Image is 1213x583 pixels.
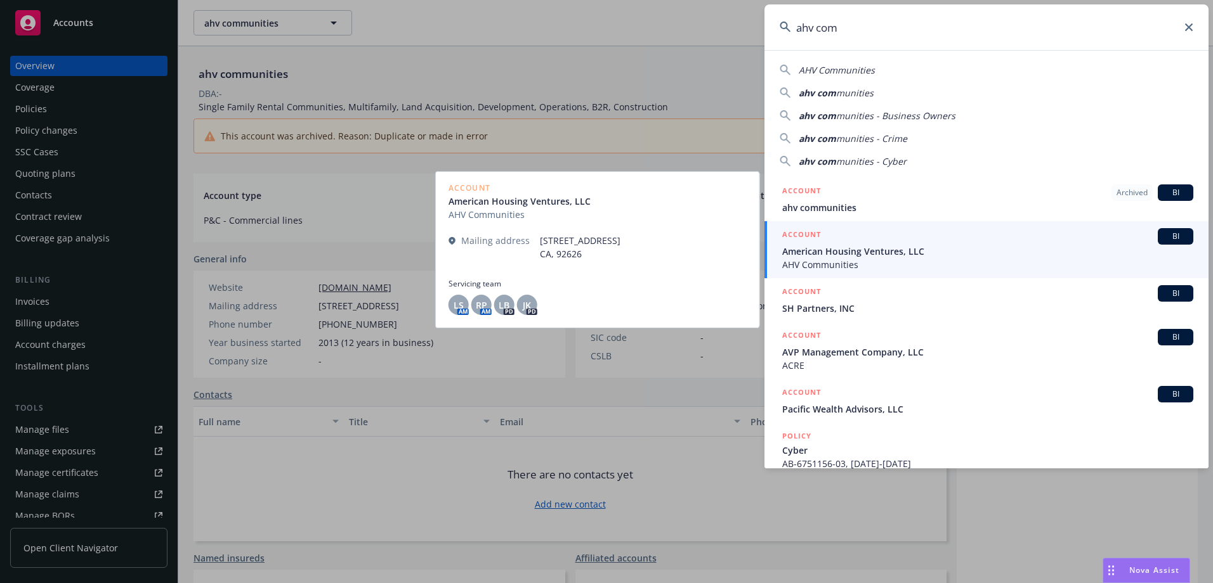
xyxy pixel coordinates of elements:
button: Nova Assist [1103,558,1190,583]
span: BI [1163,331,1188,343]
h5: ACCOUNT [782,329,821,344]
h5: ACCOUNT [782,184,821,200]
a: ACCOUNTBISH Partners, INC [764,278,1209,322]
span: ahv communities [782,201,1193,214]
div: Drag to move [1103,558,1119,582]
span: BI [1163,388,1188,400]
a: ACCOUNTBIAVP Management Company, LLCACRE [764,322,1209,379]
span: AHV Communities [799,64,875,76]
span: Pacific Wealth Advisors, LLC [782,402,1193,416]
span: ahv com [799,87,836,99]
span: munities - Cyber [836,155,907,167]
h5: ACCOUNT [782,228,821,243]
span: BI [1163,187,1188,198]
span: ahv com [799,132,836,144]
span: munities - Business Owners [836,110,955,122]
span: munities [836,87,874,99]
h5: ACCOUNT [782,285,821,300]
span: Archived [1117,187,1148,198]
span: ahv com [799,110,836,122]
span: Nova Assist [1129,565,1179,575]
span: AVP Management Company, LLC [782,345,1193,359]
span: munities - Crime [836,132,907,144]
a: ACCOUNTBIPacific Wealth Advisors, LLC [764,379,1209,423]
span: ahv com [799,155,836,167]
a: POLICYCyberAB-6751156-03, [DATE]-[DATE] [764,423,1209,477]
a: ACCOUNTBIAmerican Housing Ventures, LLCAHV Communities [764,221,1209,278]
span: SH Partners, INC [782,302,1193,315]
span: American Housing Ventures, LLC [782,245,1193,258]
span: AB-6751156-03, [DATE]-[DATE] [782,457,1193,470]
span: BI [1163,288,1188,299]
h5: ACCOUNT [782,386,821,401]
span: AHV Communities [782,258,1193,271]
a: ACCOUNTArchivedBIahv communities [764,177,1209,221]
span: BI [1163,231,1188,242]
span: ACRE [782,359,1193,372]
input: Search... [764,4,1209,50]
span: Cyber [782,444,1193,457]
h5: POLICY [782,430,811,442]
